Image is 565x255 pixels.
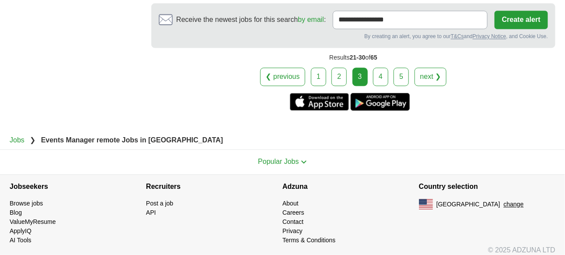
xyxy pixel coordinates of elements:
img: US flag [419,199,433,210]
h4: Country selection [419,175,555,199]
a: Jobs [10,137,24,144]
img: toggle icon [301,160,307,164]
a: 2 [331,68,347,86]
a: Post a job [146,200,173,207]
a: ❮ previous [260,68,306,86]
a: ValueMyResume [10,219,56,226]
a: next ❯ [415,68,447,86]
a: 1 [311,68,326,86]
a: Terms & Conditions [282,237,335,244]
span: Receive the newest jobs for this search : [176,15,326,25]
a: Privacy Notice [473,34,506,40]
a: 5 [394,68,409,86]
span: [GEOGRAPHIC_DATA] [436,200,500,209]
a: Careers [282,209,304,216]
span: 65 [370,54,377,61]
a: About [282,200,299,207]
button: Create alert [495,11,548,29]
span: 21-30 [350,54,366,61]
a: by email [298,16,324,24]
a: Get the Android app [351,93,410,111]
a: ApplyIQ [10,228,31,235]
a: Browse jobs [10,200,43,207]
a: API [146,209,156,216]
a: Blog [10,209,22,216]
div: 3 [352,68,368,86]
span: Popular Jobs [258,158,299,166]
a: AI Tools [10,237,31,244]
div: By creating an alert, you agree to our and , and Cookie Use. [159,33,548,41]
a: 4 [373,68,388,86]
a: Contact [282,219,303,226]
a: Get the iPhone app [290,93,349,111]
span: ❯ [30,137,35,144]
strong: Events Manager remote Jobs in [GEOGRAPHIC_DATA] [41,137,223,144]
a: T&Cs [451,34,464,40]
button: change [504,200,524,209]
div: Results of [151,48,555,68]
a: Privacy [282,228,303,235]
